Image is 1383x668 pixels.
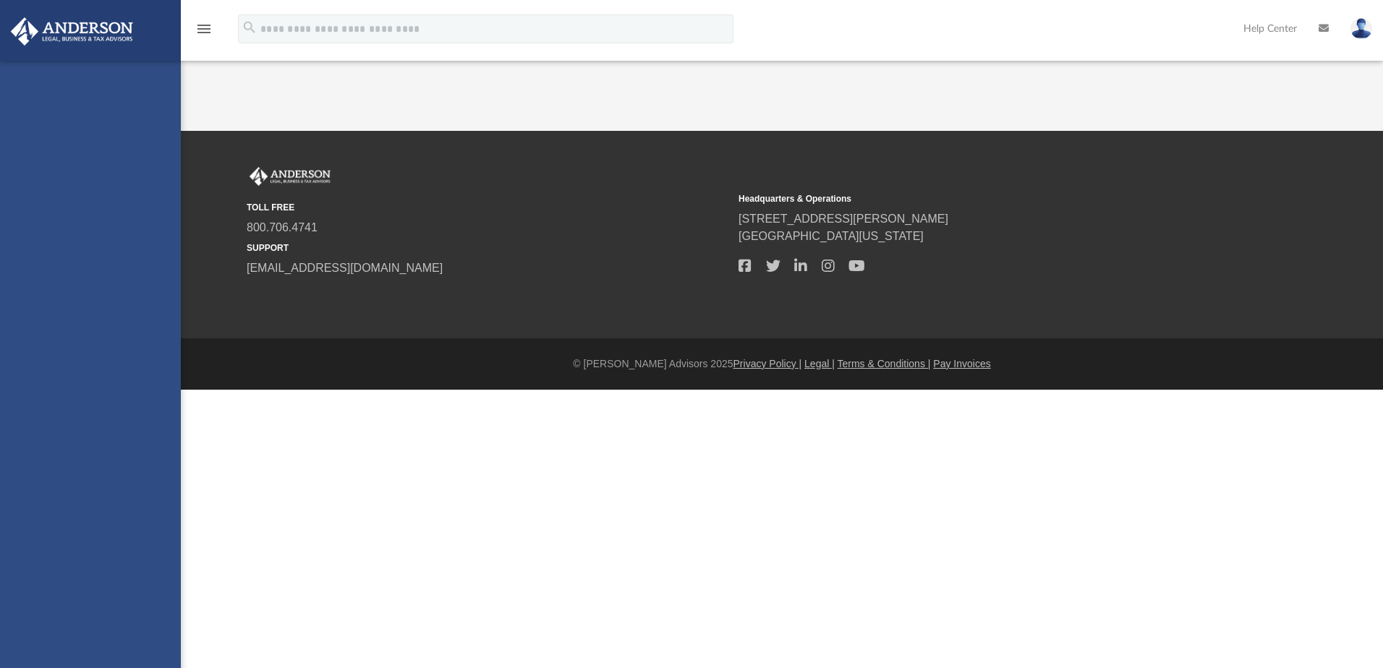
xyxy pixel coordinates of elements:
a: 800.706.4741 [247,221,318,234]
a: Pay Invoices [933,358,990,369]
a: [STREET_ADDRESS][PERSON_NAME] [739,213,948,225]
i: search [242,20,258,35]
small: TOLL FREE [247,201,728,214]
a: [EMAIL_ADDRESS][DOMAIN_NAME] [247,262,443,274]
img: Anderson Advisors Platinum Portal [247,167,333,186]
a: menu [195,27,213,38]
a: Legal | [804,358,835,369]
a: Terms & Conditions | [838,358,931,369]
img: User Pic [1350,18,1372,39]
small: SUPPORT [247,241,728,254]
img: Anderson Advisors Platinum Portal [7,17,137,46]
i: menu [195,20,213,38]
a: [GEOGRAPHIC_DATA][US_STATE] [739,230,924,242]
small: Headquarters & Operations [739,192,1220,205]
div: © [PERSON_NAME] Advisors 2025 [181,356,1383,372]
a: Privacy Policy | [733,358,802,369]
